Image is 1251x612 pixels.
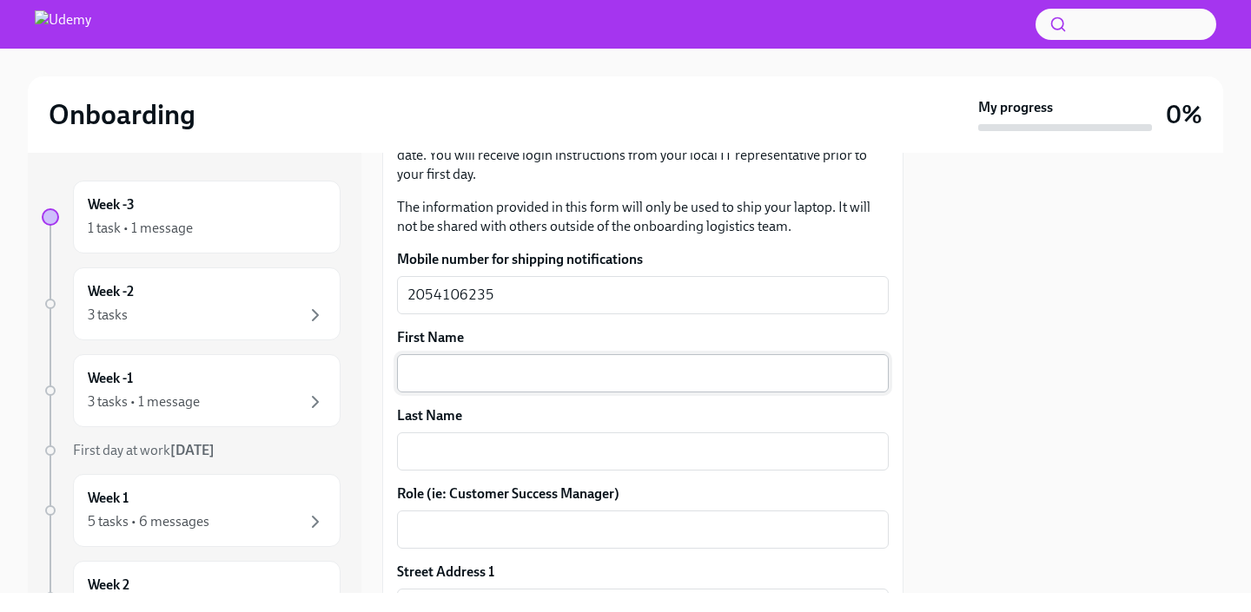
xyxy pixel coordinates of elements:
strong: My progress [978,98,1053,117]
img: Udemy [35,10,91,38]
label: Last Name [397,406,889,425]
div: 5 tasks • 6 messages [88,512,209,531]
span: First day at work [73,442,215,458]
h6: Week 1 [88,489,129,508]
h6: Week -3 [88,195,135,214]
textarea: 2054106235 [407,285,878,306]
a: Week -31 task • 1 message [42,181,341,253]
h3: 0% [1166,99,1202,130]
a: Week -13 tasks • 1 message [42,354,341,427]
div: 3 tasks • 1 message [88,392,200,411]
label: Mobile number for shipping notifications [397,250,889,269]
h6: Week -1 [88,369,133,388]
h2: Onboarding [49,97,195,132]
strong: [DATE] [170,442,215,458]
div: 3 tasks [88,306,128,325]
h6: Week -2 [88,282,134,301]
a: Week 15 tasks • 6 messages [42,474,341,547]
a: First day at work[DATE] [42,441,341,460]
label: Role (ie: Customer Success Manager) [397,484,889,503]
div: 1 task • 1 message [88,219,193,238]
h6: Week 2 [88,576,129,595]
label: First Name [397,328,889,347]
label: Street Address 1 [397,563,494,582]
a: Week -23 tasks [42,267,341,340]
p: The information provided in this form will only be used to ship your laptop. It will not be share... [397,198,889,236]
